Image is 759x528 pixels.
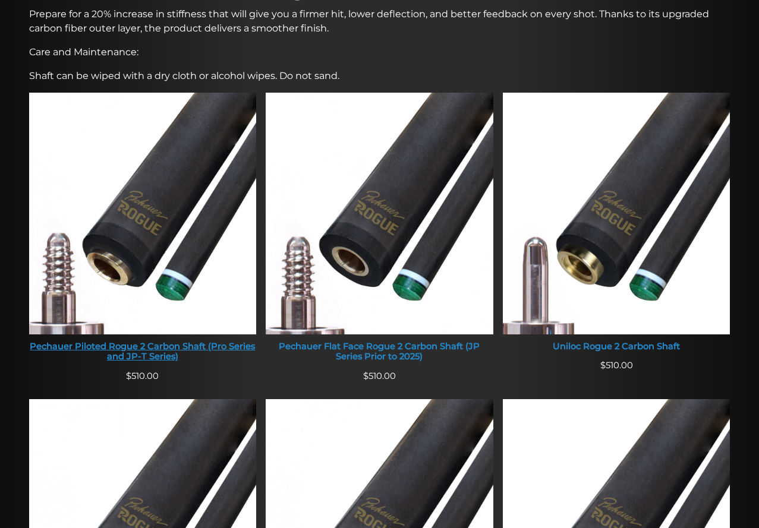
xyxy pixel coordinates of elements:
img: Pechauer Piloted Rogue 2 Carbon Shaft (Pro Series and JP-T Series) [29,93,257,334]
img: Pechauer Flat Face Rogue 2 Carbon Shaft (JP Series Prior to 2025) [266,93,493,334]
a: Pechauer Piloted Rogue 2 Carbon Shaft (Pro Series and JP-T Series) Pechauer Piloted Rogue 2 Carbo... [29,93,257,370]
span: 510.00 [126,371,159,381]
div: Uniloc Rogue 2 Carbon Shaft [503,342,730,352]
p: Prepare for a 20% increase in stiffness that will give you a firmer hit, lower deflection, and be... [29,7,730,36]
a: Uniloc Rogue 2 Carbon Shaft Uniloc Rogue 2 Carbon Shaft [503,93,730,359]
span: 510.00 [600,360,633,371]
img: Uniloc Rogue 2 Carbon Shaft [503,93,730,334]
p: Shaft can be wiped with a dry cloth or alcohol wipes. Do not sand. [29,69,730,83]
span: $ [126,371,131,381]
a: Pechauer Flat Face Rogue 2 Carbon Shaft (JP Series Prior to 2025) Pechauer Flat Face Rogue 2 Carb... [266,93,493,370]
span: $ [363,371,369,381]
span: $ [600,360,606,371]
p: Care and Maintenance: [29,45,730,59]
div: Pechauer Flat Face Rogue 2 Carbon Shaft (JP Series Prior to 2025) [266,342,493,362]
span: 510.00 [363,371,396,381]
div: Pechauer Piloted Rogue 2 Carbon Shaft (Pro Series and JP-T Series) [29,342,257,362]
